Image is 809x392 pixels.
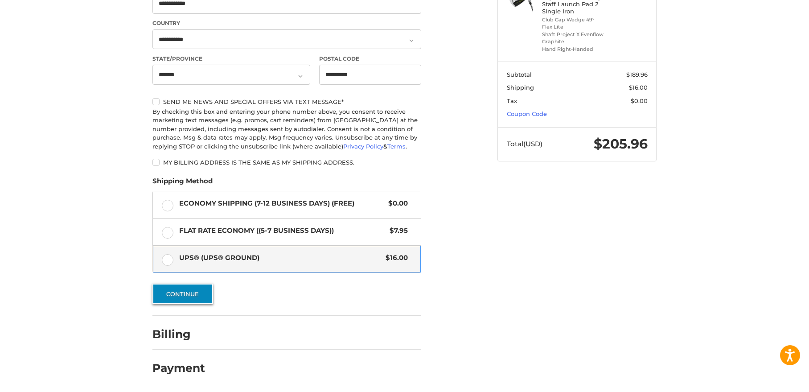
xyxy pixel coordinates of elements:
[385,226,408,236] span: $7.95
[152,98,421,105] label: Send me news and special offers via text message*
[507,97,517,104] span: Tax
[179,198,384,209] span: Economy Shipping (7-12 Business Days) (Free)
[152,176,213,190] legend: Shipping Method
[542,31,610,45] li: Shaft Project X Evenflow Graphite
[387,143,406,150] a: Terms
[179,226,386,236] span: Flat Rate Economy ((5-7 Business Days))
[631,97,648,104] span: $0.00
[735,368,809,392] iframe: Google Customer Reviews
[152,284,213,304] button: Continue
[542,23,610,31] li: Flex Lite
[507,71,532,78] span: Subtotal
[629,84,648,91] span: $16.00
[384,198,408,209] span: $0.00
[319,55,422,63] label: Postal Code
[152,159,421,166] label: My billing address is the same as my shipping address.
[152,327,205,341] h2: Billing
[542,45,610,53] li: Hand Right-Handed
[381,253,408,263] span: $16.00
[507,84,534,91] span: Shipping
[152,361,205,375] h2: Payment
[179,253,382,263] span: UPS® (UPS® Ground)
[152,107,421,151] div: By checking this box and entering your phone number above, you consent to receive marketing text ...
[343,143,383,150] a: Privacy Policy
[626,71,648,78] span: $189.96
[152,55,310,63] label: State/Province
[594,136,648,152] span: $205.96
[507,140,542,148] span: Total (USD)
[507,110,547,117] a: Coupon Code
[542,16,610,24] li: Club Gap Wedge 49°
[152,19,421,27] label: Country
